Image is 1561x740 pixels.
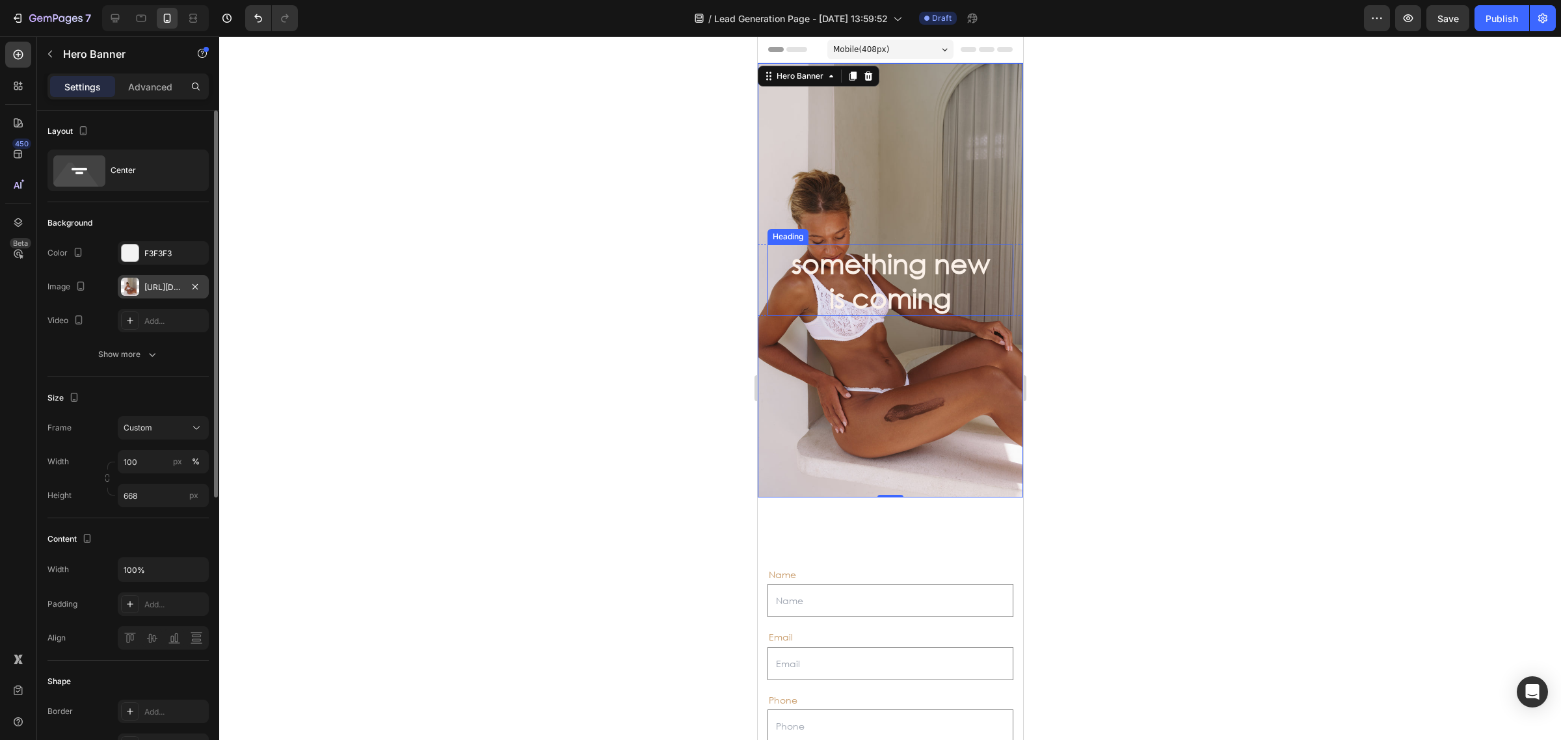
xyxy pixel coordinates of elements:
[111,155,190,185] div: Center
[47,456,69,468] label: Width
[47,490,72,501] label: Height
[189,490,198,500] span: px
[47,531,95,548] div: Content
[118,558,208,581] input: Auto
[144,315,206,327] div: Add...
[47,598,77,610] div: Padding
[1474,5,1529,31] button: Publish
[1486,12,1518,25] div: Publish
[47,564,69,575] div: Width
[708,12,712,25] span: /
[47,123,91,140] div: Layout
[124,422,152,434] span: Custom
[118,416,209,440] button: Custom
[128,80,172,94] p: Advanced
[758,36,1023,740] iframe: Design area
[64,80,101,94] p: Settings
[12,139,31,149] div: 450
[118,450,209,473] input: px%
[5,5,97,31] button: 7
[714,12,888,25] span: Lead Generation Page - [DATE] 13:59:52
[47,312,87,330] div: Video
[144,706,206,718] div: Add...
[1517,676,1548,707] div: Open Intercom Messenger
[47,632,66,644] div: Align
[47,706,73,717] div: Border
[192,456,200,468] div: %
[47,244,86,262] div: Color
[118,484,209,507] input: px
[10,673,256,706] input: Phone
[144,248,206,259] div: F3F3F3
[47,676,71,687] div: Shape
[188,454,204,469] button: px
[1437,13,1459,24] span: Save
[1426,5,1469,31] button: Save
[47,343,209,366] button: Show more
[47,390,82,407] div: Size
[98,348,159,361] div: Show more
[85,10,91,26] p: 7
[63,46,174,62] p: Hero Banner
[932,12,952,24] span: Draft
[170,454,185,469] button: %
[47,217,92,229] div: Background
[47,422,72,434] label: Frame
[47,278,88,296] div: Image
[144,282,182,293] div: [URL][DOMAIN_NAME]
[245,5,298,31] div: Undo/Redo
[144,599,206,611] div: Add...
[173,456,182,468] div: px
[10,238,31,248] div: Beta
